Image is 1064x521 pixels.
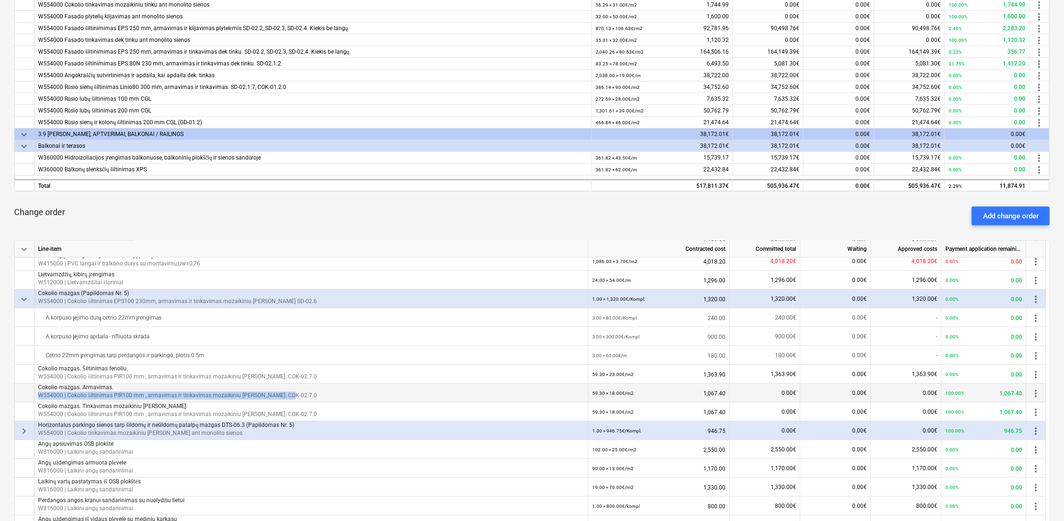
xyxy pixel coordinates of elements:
[945,327,1022,346] div: 0.00
[38,128,588,140] div: 3.9 [PERSON_NAME], APTVĖRIMAI, BALKONAI / RAILINGS
[596,96,640,102] small: 272.69 × 28.00€ / m2
[38,164,588,176] div: W360000 Balkonų slenksčių šiltinimas XPS
[592,391,634,396] small: 59.30 × 18.00€ / m2
[771,296,796,302] span: 1,320.00€
[852,277,867,283] span: 0.00€
[1033,94,1045,105] span: more_vert
[592,372,634,377] small: 59.30 × 23.00€ / m2
[596,85,640,90] small: 386.14 × 90.00€ / m2
[949,108,962,113] small: 0.00%
[855,1,870,8] span: 0.00€
[1033,105,1045,117] span: more_vert
[804,140,874,152] div: 0.00€
[770,258,796,265] span: 4,018.20€
[1030,331,1041,343] span: more_vert
[945,308,1022,328] div: 0.00
[855,13,870,20] span: 0.00€
[38,327,584,346] div: A korpuso įėjimo apdaila - rifliuota skrada
[596,11,729,23] div: 1,600.00
[855,60,870,67] span: 0.00€
[874,140,945,152] div: 38,172.01€
[804,128,874,140] div: 0.00€
[38,289,584,297] p: Cokolio mazgas (Papildomas Nr. 5)
[923,390,937,396] span: 0.00€
[945,421,1022,441] div: 946.75
[949,73,962,78] small: 0.00%
[38,402,584,410] p: Cokolio mazgas. Tinkavimas mozaikiniu [PERSON_NAME].
[949,61,965,66] small: 21.75%
[596,155,637,160] small: 361.82 × 43.50€ / m
[18,294,30,305] span: keyboard_arrow_down
[945,428,964,433] small: 100.00%
[38,440,584,448] p: Angų apsiuvimas OSB plokšte
[983,210,1039,222] div: Add change order
[592,128,733,140] div: 38,172.01€
[874,128,945,140] div: 38,172.01€
[1030,369,1041,380] span: more_vert
[596,117,729,128] div: 21,474.64
[38,478,584,486] p: Laikinų vartų pastatymas iš OSB plokštės
[38,459,584,467] p: Angų uždengimas armuota plėvele
[871,241,942,257] div: Approved costs
[596,152,729,164] div: 15,739.17
[596,70,729,81] div: 38,722.00
[949,164,1025,176] div: 0.00
[1030,388,1041,399] span: more_vert
[800,241,871,257] div: Waiting
[909,48,941,55] span: 164,149.39€
[785,37,799,43] span: 0.00€
[871,308,942,327] div: -
[596,38,637,43] small: 35.01 × 32.00€ / m2
[916,503,937,509] span: 800.00€
[945,271,1022,290] div: 0.00
[871,346,942,365] div: -
[38,410,584,418] p: W554000 | Cokolio šiltinimas PIR100 mm , armavimas ir tinkavimas mozaikiniu [PERSON_NAME]. COK-02...
[912,484,937,490] span: 1,330.00€
[949,152,1025,164] div: 0.00
[592,346,725,365] div: 180.00
[38,140,588,152] div: Balkonai ir terasos
[855,25,870,32] span: 0.00€
[945,466,959,471] small: 0.00%
[592,252,725,271] div: 4,018.20
[771,484,796,490] span: 1,330.00€
[945,278,959,283] small: 0.00%
[945,289,1022,309] div: 0.00
[38,365,584,373] p: Cokolio mazgas. Šiltinimas fenoliu.
[855,37,870,43] span: 0.00€
[596,164,729,176] div: 22,432.84
[1033,23,1045,34] span: more_vert
[945,140,1030,152] div: 0.00€
[852,484,867,490] span: 0.00€
[592,421,725,441] div: 946.75
[949,117,1025,128] div: 0.00
[949,70,1025,81] div: 0.00
[949,155,962,160] small: 0.00%
[38,297,584,305] p: W554000 | Cokolio šiltinimas EPS100 230mm, armavimas ir tinkavimas mozaikiniu [PERSON_NAME] SD-02.6
[949,23,1025,34] div: 2,283.20
[592,327,725,346] div: 900.00
[1017,476,1064,521] iframe: Chat Widget
[923,427,937,434] span: 0.00€
[945,384,1022,403] div: 1,067.40
[945,346,1022,365] div: 0.00
[771,446,796,453] span: 2,550.00€
[771,119,799,126] span: 21,474.64€
[942,241,1026,257] div: Payment application remaining
[926,13,941,20] span: 0.00€
[912,296,937,302] span: 1,320.00€
[38,373,584,381] p: W554000 | Cokolio šiltinimas PIR100 mm , armavimas ir tinkavimas mozaikiniu [PERSON_NAME]. COK-02...
[38,260,584,268] p: W415000 | PVC langai ir balkono durys su montavimu,Uw=0,76
[945,409,964,415] small: 100.00%
[596,14,637,19] small: 32.00 × 50.00€ / m2
[855,84,870,90] span: 0.00€
[945,447,959,452] small: 0.00%
[592,485,634,490] small: 19.00 × 70.00€ / m2
[852,314,867,321] span: 0.00€
[592,315,637,321] small: 3.00 × 80.00€ / Kompl.
[949,120,962,125] small: 0.00%
[38,279,584,287] p: W512000 | Lietvamzdžiai išoriniai
[771,72,799,79] span: 38,722.00€
[596,26,643,31] small: 870.13 × 106.63€ / m2
[949,167,962,172] small: 0.00%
